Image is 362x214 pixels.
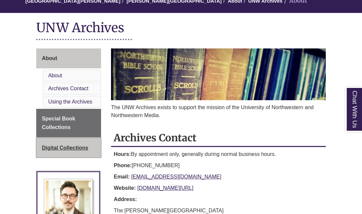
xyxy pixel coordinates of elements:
strong: Phone: [114,163,132,168]
p: By appointment only, generally during normal business hours. [114,150,323,158]
p: [PHONE_NUMBER] [114,162,323,170]
a: About [36,48,101,68]
strong: Hours: [114,151,131,157]
h2: Archives Contact [111,129,326,147]
a: [EMAIL_ADDRESS][DOMAIN_NAME] [131,174,221,179]
a: Archives Contact [48,86,88,91]
strong: Email: [114,174,130,179]
h1: UNW Archives [36,20,326,37]
a: Digital Collections [36,138,101,158]
a: [DOMAIN_NAME][URL] [137,185,193,191]
a: Special Book Collections [36,109,101,137]
a: About [48,73,62,78]
div: Guide Page Menu [36,48,101,158]
span: About [42,55,57,61]
a: Using the Archives [48,99,92,105]
span: Digital Collections [42,145,88,151]
strong: Address: [114,196,137,202]
p: The UNW Archives exists to support the mission of the University of Northwestern and Northwestern... [111,104,326,119]
span: Special Book Collections [42,116,75,130]
strong: Website: [114,185,136,191]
